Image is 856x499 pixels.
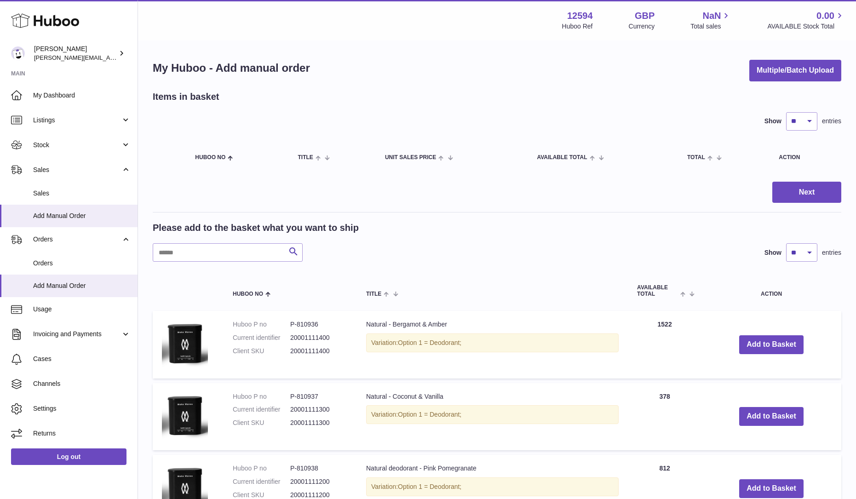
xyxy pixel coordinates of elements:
[822,248,841,257] span: entries
[290,464,348,473] dd: P-810938
[739,335,804,354] button: Add to Basket
[366,405,619,424] div: Variation:
[772,182,841,203] button: Next
[779,155,832,161] div: Action
[366,291,381,297] span: Title
[816,10,834,22] span: 0.00
[290,405,348,414] dd: 20001111300
[739,479,804,498] button: Add to Basket
[298,155,313,161] span: Title
[33,259,131,268] span: Orders
[33,404,131,413] span: Settings
[290,392,348,401] dd: P-810937
[33,235,121,244] span: Orders
[233,392,290,401] dt: Huboo P no
[749,60,841,81] button: Multiple/Batch Upload
[702,10,721,22] span: NaN
[233,333,290,342] dt: Current identifier
[11,448,126,465] a: Log out
[290,477,348,486] dd: 20001111200
[233,405,290,414] dt: Current identifier
[290,419,348,427] dd: 20001111300
[701,275,841,306] th: Action
[33,305,131,314] span: Usage
[357,311,628,379] td: Natural - Bergamot & Amber
[764,117,781,126] label: Show
[33,116,121,125] span: Listings
[33,330,121,338] span: Invoicing and Payments
[398,483,461,490] span: Option 1 = Deodorant;
[233,477,290,486] dt: Current identifier
[739,407,804,426] button: Add to Basket
[366,477,619,496] div: Variation:
[33,141,121,149] span: Stock
[34,45,117,62] div: [PERSON_NAME]
[628,311,701,379] td: 1522
[153,222,359,234] h2: Please add to the basket what you want to ship
[537,155,587,161] span: AVAILABLE Total
[290,333,348,342] dd: 20001111400
[162,320,208,367] img: Natural - Bergamot & Amber
[33,379,131,388] span: Channels
[233,419,290,427] dt: Client SKU
[764,248,781,257] label: Show
[33,212,131,220] span: Add Manual Order
[11,46,25,60] img: owen@wearemakewaves.com
[690,10,731,31] a: NaN Total sales
[562,22,593,31] div: Huboo Ref
[385,155,436,161] span: Unit Sales Price
[33,355,131,363] span: Cases
[290,347,348,356] dd: 20001111400
[33,166,121,174] span: Sales
[33,189,131,198] span: Sales
[34,54,184,61] span: [PERSON_NAME][EMAIL_ADDRESS][DOMAIN_NAME]
[767,22,845,31] span: AVAILABLE Stock Total
[233,464,290,473] dt: Huboo P no
[33,91,131,100] span: My Dashboard
[153,91,219,103] h2: Items in basket
[567,10,593,22] strong: 12594
[398,411,461,418] span: Option 1 = Deodorant;
[629,22,655,31] div: Currency
[33,429,131,438] span: Returns
[162,392,208,439] img: Natural - Coconut & Vanilla
[290,320,348,329] dd: P-810936
[233,347,290,356] dt: Client SKU
[398,339,461,346] span: Option 1 = Deodorant;
[195,155,225,161] span: Huboo no
[637,285,678,297] span: AVAILABLE Total
[767,10,845,31] a: 0.00 AVAILABLE Stock Total
[33,281,131,290] span: Add Manual Order
[357,383,628,451] td: Natural - Coconut & Vanilla
[635,10,655,22] strong: GBP
[233,291,263,297] span: Huboo no
[233,320,290,329] dt: Huboo P no
[366,333,619,352] div: Variation:
[822,117,841,126] span: entries
[153,61,310,75] h1: My Huboo - Add manual order
[687,155,705,161] span: Total
[628,383,701,451] td: 378
[690,22,731,31] span: Total sales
